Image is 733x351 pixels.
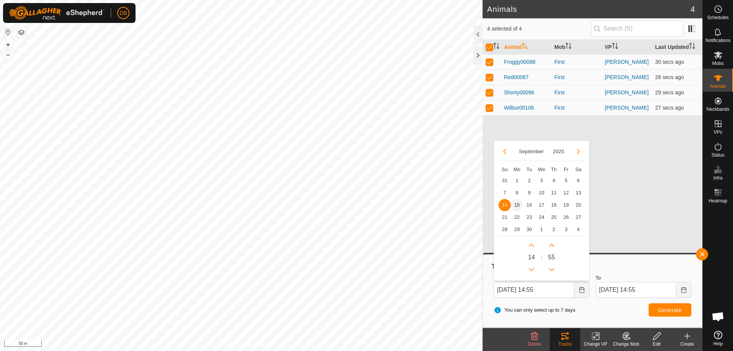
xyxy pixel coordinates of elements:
span: 15 Sept 2025, 2:54 pm [655,59,684,65]
span: Mo [513,167,520,172]
span: 4 [572,223,584,236]
span: DB [119,9,127,17]
span: Neckbands [706,107,729,112]
td: 10 [535,187,547,199]
p-button: Previous Hour [525,264,538,276]
span: 5 [560,175,572,187]
a: [PERSON_NAME] [605,105,649,111]
td: 22 [511,211,523,223]
td: 14 [499,199,511,211]
div: Tracks [491,262,694,271]
div: Edit [641,341,672,348]
div: Tracks [550,341,580,348]
span: 15 Sept 2025, 2:54 pm [655,105,684,111]
td: 3 [535,175,547,187]
a: Help [703,328,733,349]
td: 18 [548,199,560,211]
span: 31 [499,175,511,187]
span: Su [502,167,508,172]
button: Reset Map [3,27,13,37]
th: VP [602,40,652,55]
span: We [538,167,545,172]
span: Tu [526,167,532,172]
p-button: Next Minute [546,239,558,251]
div: Open chat [707,305,730,328]
span: 1 [511,175,523,187]
td: 21 [499,211,511,223]
td: 2 [523,175,535,187]
div: First [554,89,599,97]
td: 28 [499,223,511,236]
label: To [596,274,691,282]
p-button: Next Hour [525,239,538,251]
span: 4 [691,3,695,15]
td: 2 [548,223,560,236]
span: VPs [714,130,722,134]
td: 1 [535,223,547,236]
td: 25 [548,211,560,223]
td: 16 [523,199,535,211]
div: Choose Date [494,141,589,281]
img: Gallagher Logo [9,6,105,20]
span: Schedules [707,15,728,20]
span: 30 [523,223,535,236]
td: 13 [572,187,584,199]
button: Choose Year [550,147,567,156]
div: Change Mob [611,341,641,348]
span: Help [713,341,723,346]
span: You can only select up to 7 days [494,306,575,314]
td: 6 [572,175,584,187]
td: 26 [560,211,572,223]
span: Mobs [712,61,723,66]
a: [PERSON_NAME] [605,59,649,65]
span: Status [711,153,724,157]
span: 4 selected of 4 [487,25,591,33]
td: 12 [560,187,572,199]
span: Shorty00096 [504,89,534,97]
button: Choose Date [676,282,691,298]
span: Animals [710,84,726,89]
span: Generate [658,307,682,313]
p-sorticon: Activate to sort [689,44,695,50]
button: Next Month [572,146,584,158]
td: 3 [560,223,572,236]
span: 19 [560,199,572,211]
span: 8 [511,187,523,199]
td: 7 [499,187,511,199]
span: 20 [572,199,584,211]
td: 27 [572,211,584,223]
span: Infra [713,176,722,180]
td: 15 [511,199,523,211]
a: [PERSON_NAME] [605,89,649,95]
span: 4 [548,175,560,187]
span: 9 [523,187,535,199]
th: Mob [551,40,602,55]
button: Choose Month [516,147,547,156]
span: Sa [575,167,581,172]
input: Search (S) [591,21,683,37]
a: Contact Us [249,341,271,348]
td: 23 [523,211,535,223]
h2: Animals [487,5,691,14]
span: : [541,253,542,262]
span: 55 [548,253,555,262]
td: 24 [535,211,547,223]
span: Th [551,167,557,172]
span: Froggy00088 [504,58,536,66]
span: Wilbur00106 [504,104,534,112]
a: [PERSON_NAME] [605,74,649,80]
th: Last Updated [652,40,702,55]
td: 29 [511,223,523,236]
div: Change VP [580,341,611,348]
